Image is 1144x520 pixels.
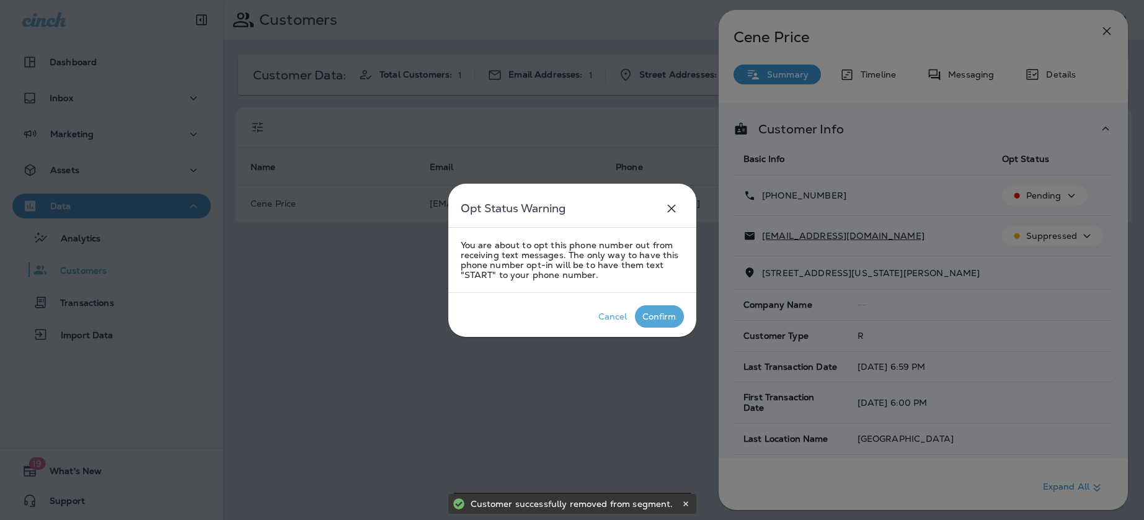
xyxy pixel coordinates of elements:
[471,494,679,514] div: Customer successfully removed from segment.
[635,305,684,328] button: Confirm
[591,305,635,328] button: Cancel
[461,240,684,280] p: You are about to opt this phone number out from receiving text messages. The only way to have thi...
[474,493,675,512] div: Customer successfully removed from segment.
[642,312,676,321] div: Confirm
[461,199,565,218] h5: Opt Status Warning
[598,312,627,321] div: Cancel
[659,196,684,221] button: close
